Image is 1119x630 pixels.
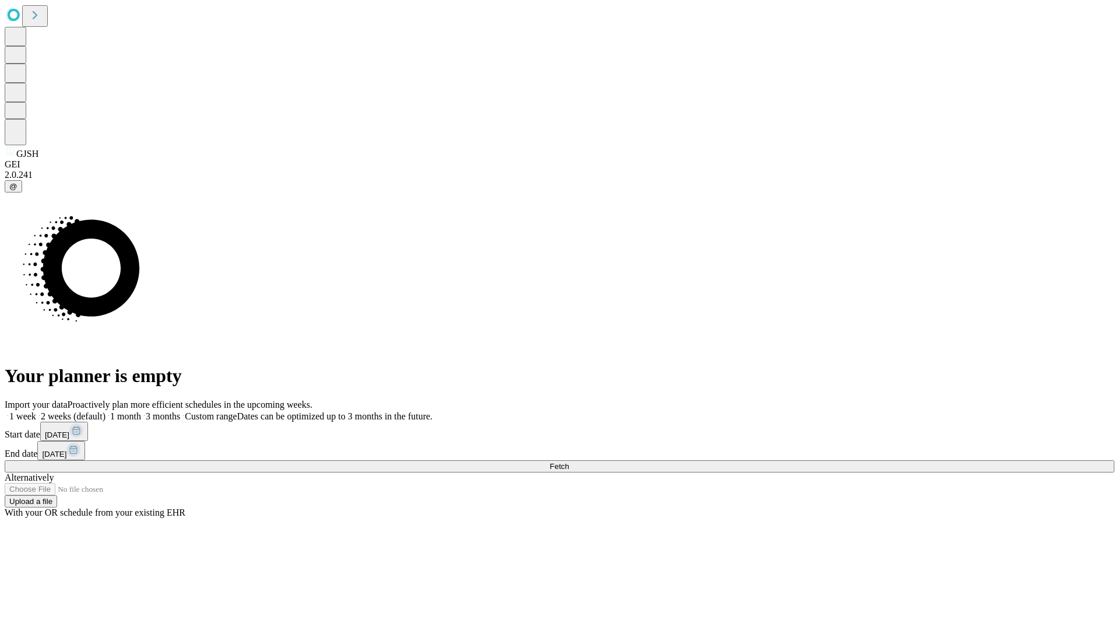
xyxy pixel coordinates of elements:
span: Import your data [5,400,68,409]
h1: Your planner is empty [5,365,1114,387]
span: Proactively plan more efficient schedules in the upcoming weeks. [68,400,312,409]
div: Start date [5,422,1114,441]
span: GJSH [16,149,38,159]
span: With your OR schedule from your existing EHR [5,508,185,517]
span: [DATE] [42,450,66,459]
span: 3 months [146,411,180,421]
div: GEI [5,159,1114,170]
span: 1 week [9,411,36,421]
span: Dates can be optimized up to 3 months in the future. [237,411,432,421]
span: Custom range [185,411,237,421]
span: 1 month [110,411,141,421]
button: [DATE] [40,422,88,441]
span: Alternatively [5,473,54,482]
span: [DATE] [45,430,69,439]
button: @ [5,180,22,192]
span: 2 weeks (default) [41,411,105,421]
span: @ [9,182,17,191]
div: 2.0.241 [5,170,1114,180]
button: Upload a file [5,495,57,508]
button: Fetch [5,460,1114,473]
div: End date [5,441,1114,460]
span: Fetch [550,462,569,471]
button: [DATE] [37,441,85,460]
